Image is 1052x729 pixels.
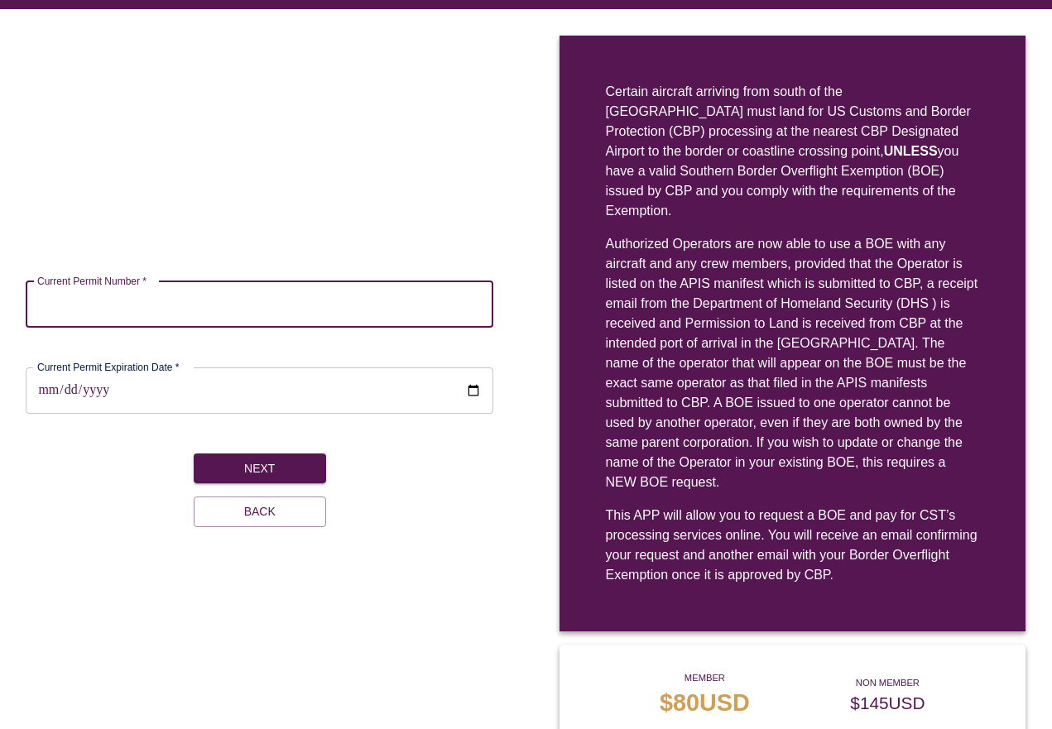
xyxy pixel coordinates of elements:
[850,690,925,716] p: $ 145 USD
[606,506,980,585] div: This APP will allow you to request a BOE and pay for CST’s processing services online. You will r...
[850,676,925,690] p: NON MEMBER
[606,82,980,221] div: Certain aircraft arriving from south of the [GEOGRAPHIC_DATA] must land for US Customs and Border...
[37,274,147,288] label: Current Permit Number *
[194,453,326,484] button: Next
[660,671,750,685] p: MEMBER
[884,144,938,158] strong: UNLESS
[660,685,750,721] p: $ 80 USD
[37,360,179,374] label: Current Permit Expiration Date *
[194,496,326,527] button: Back
[606,234,980,492] div: Authorized Operators are now able to use a BOE with any aircraft and any crew members, provided t...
